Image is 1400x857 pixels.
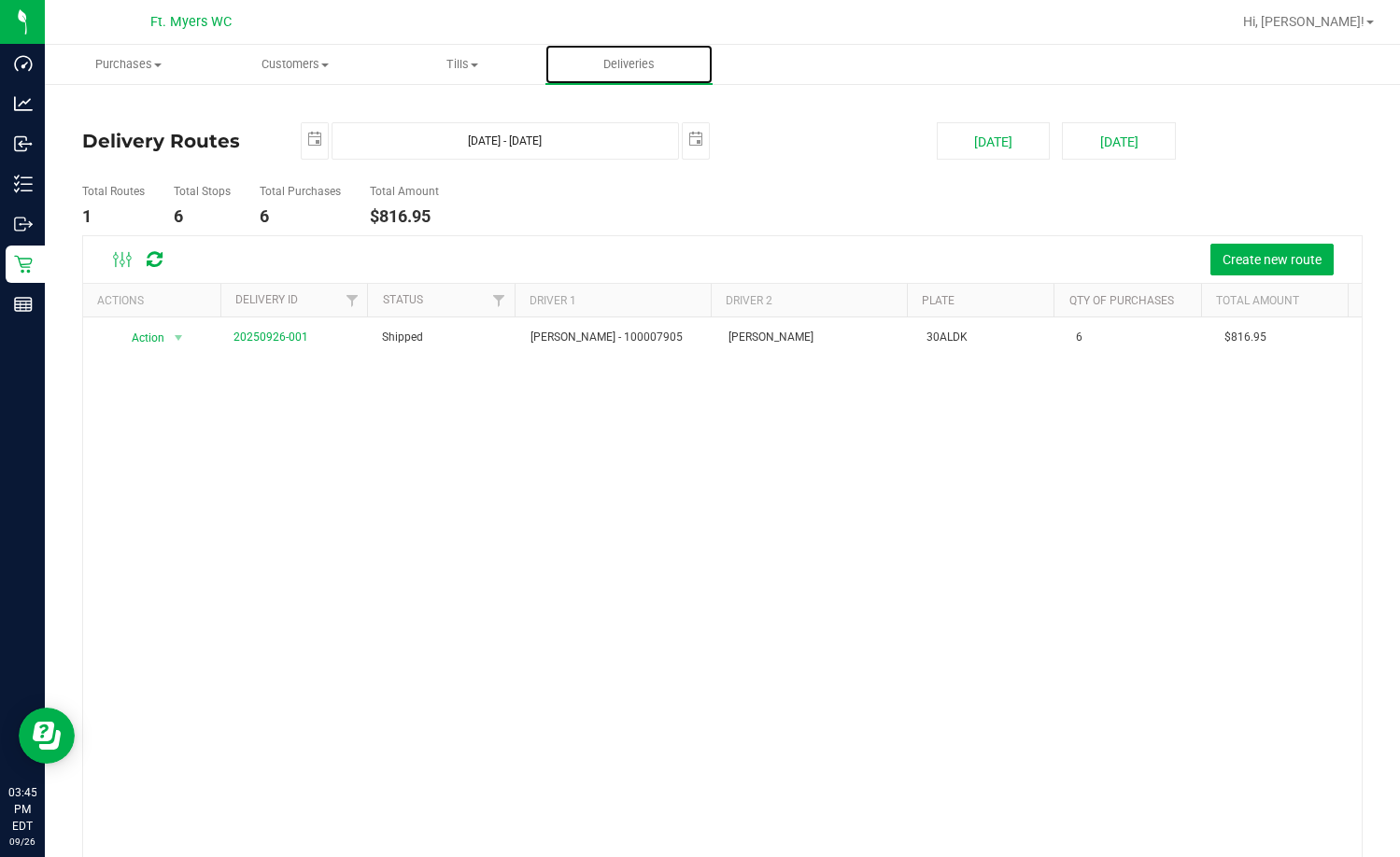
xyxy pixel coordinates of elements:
inline-svg: Dashboard [14,54,33,73]
span: [PERSON_NAME] - 100007905 [530,329,683,346]
a: Deliveries [545,45,713,84]
span: $816.95 [1224,329,1266,346]
span: Deliveries [578,56,680,73]
a: Qty of Purchases [1069,294,1174,307]
p: 03:45 PM EDT [8,784,36,835]
h4: 1 [82,207,145,226]
button: [DATE] [1062,122,1176,160]
h5: Total Amount [370,186,439,198]
inline-svg: Outbound [14,215,33,233]
div: Actions [97,294,213,307]
button: Create new route [1210,244,1334,275]
a: 20250926-001 [233,330,308,344]
inline-svg: Inbound [14,134,33,153]
a: Filter [484,284,515,316]
p: 09/26 [8,835,36,849]
span: [PERSON_NAME] [728,329,813,346]
inline-svg: Inventory [14,175,33,193]
a: Status [383,293,423,306]
span: Tills [379,56,544,73]
h5: Total Stops [174,186,231,198]
iframe: Resource center [19,708,75,764]
inline-svg: Reports [14,295,33,314]
inline-svg: Retail [14,255,33,274]
span: Customers [213,56,378,73]
inline-svg: Analytics [14,94,33,113]
h4: 6 [260,207,341,226]
a: Customers [212,45,379,84]
a: Plate [922,294,955,307]
span: Purchases [46,56,211,73]
h5: Total Routes [82,186,145,198]
h4: Delivery Routes [82,122,273,160]
span: select [302,123,328,156]
h5: Total Purchases [260,186,341,198]
span: Create new route [1223,252,1322,267]
th: Driver 1 [515,284,711,316]
th: Driver 2 [711,284,907,316]
button: [DATE] [937,122,1051,160]
span: Ft. Myers WC [150,14,232,30]
h4: 6 [174,207,231,226]
a: Purchases [45,45,212,84]
span: Action [115,325,165,351]
a: Delivery ID [235,293,298,306]
a: Tills [378,45,545,84]
th: Total Amount [1201,284,1348,316]
span: Shipped [382,329,423,346]
a: Filter [336,284,367,316]
span: Hi, [PERSON_NAME]! [1243,14,1365,29]
span: 30ALDK [926,329,968,346]
span: 6 [1076,329,1082,346]
h4: $816.95 [370,207,439,226]
span: select [683,123,709,156]
span: select [166,325,190,351]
